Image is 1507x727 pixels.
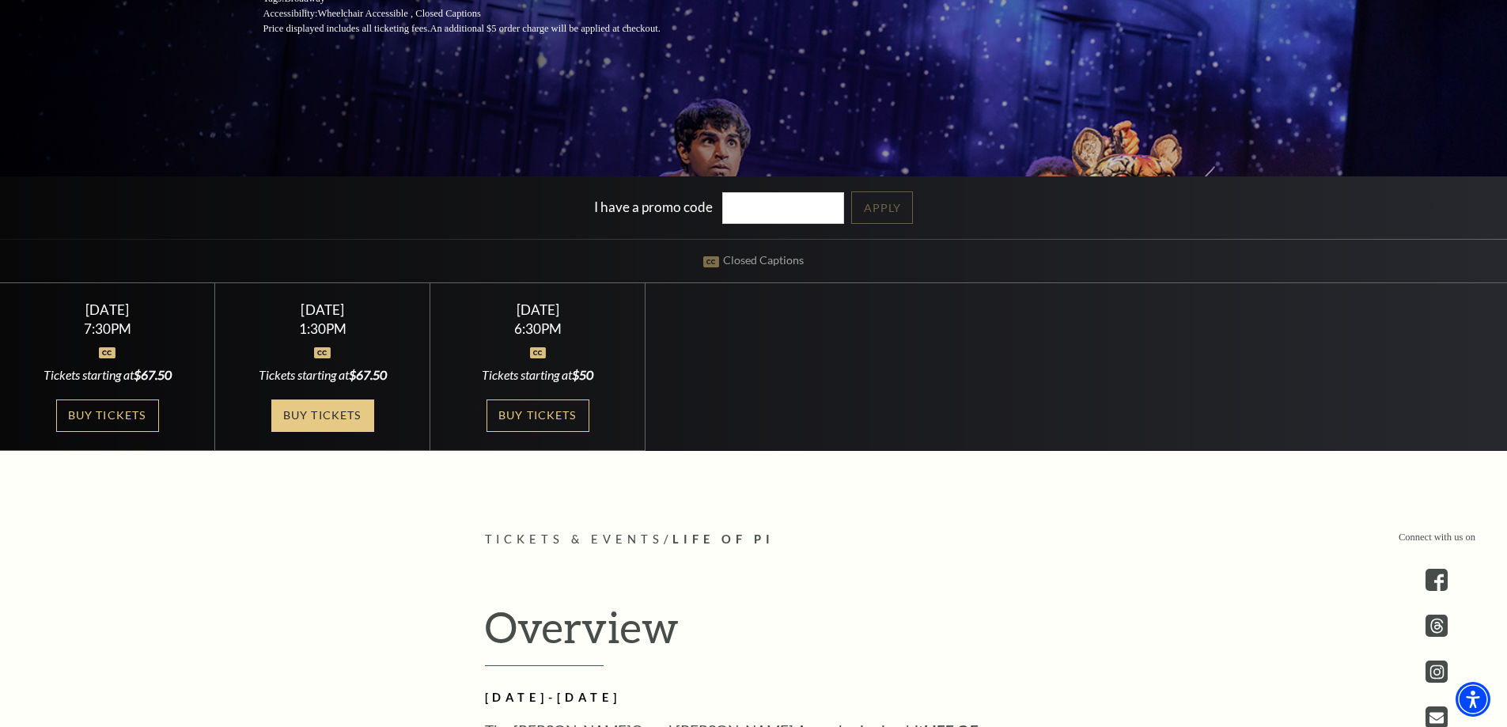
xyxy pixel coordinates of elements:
p: Accessibility: [263,6,699,21]
a: Buy Tickets [56,399,159,432]
label: I have a promo code [594,198,713,214]
div: Tickets starting at [234,366,411,384]
h2: Overview [485,601,1023,666]
div: 7:30PM [19,322,196,335]
span: $67.50 [349,367,387,382]
a: facebook - open in a new tab [1426,569,1448,591]
h2: [DATE]-[DATE] [485,688,999,708]
div: Tickets starting at [19,366,196,384]
div: 6:30PM [449,322,627,335]
p: Price displayed includes all ticketing fees. [263,21,699,36]
div: [DATE] [449,301,627,318]
span: Wheelchair Accessible , Closed Captions [317,8,480,19]
div: [DATE] [234,301,411,318]
a: Buy Tickets [271,399,374,432]
div: [DATE] [19,301,196,318]
span: $67.50 [134,367,172,382]
a: instagram - open in a new tab [1426,661,1448,683]
a: Buy Tickets [487,399,589,432]
span: $50 [572,367,593,382]
span: Life of Pi [672,532,774,546]
p: / [485,530,1023,550]
div: 1:30PM [234,322,411,335]
span: Tickets & Events [485,532,665,546]
div: Accessibility Menu [1456,682,1490,717]
div: Tickets starting at [449,366,627,384]
a: threads.com - open in a new tab [1426,615,1448,637]
p: Connect with us on [1399,530,1475,545]
span: An additional $5 order charge will be applied at checkout. [430,23,660,34]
